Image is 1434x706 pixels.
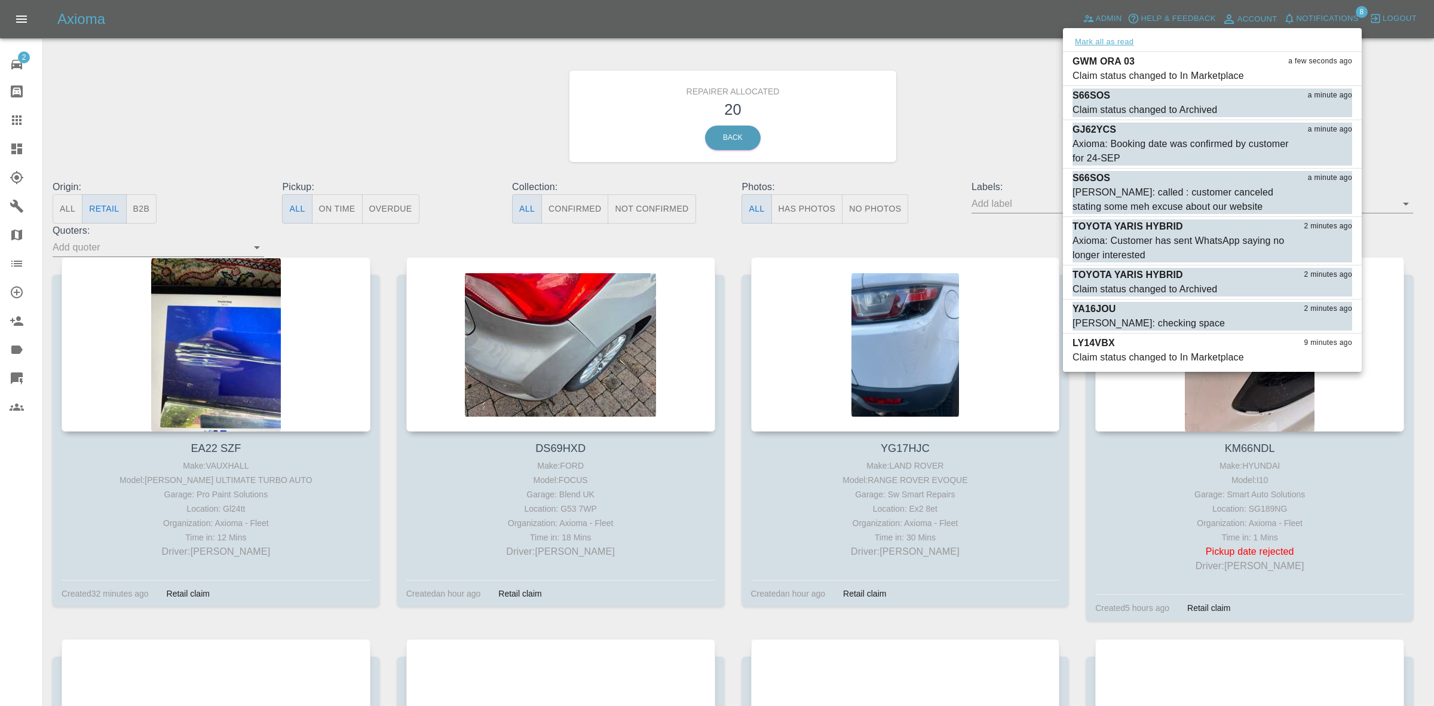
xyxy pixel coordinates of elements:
[1073,103,1217,117] div: Claim status changed to Archived
[1073,123,1116,137] p: GJ62YCS
[1304,269,1352,281] span: 2 minutes ago
[1073,35,1136,49] button: Mark all as read
[1073,171,1110,185] p: S66SOS
[1308,172,1352,184] span: a minute ago
[1073,88,1110,103] p: S66SOS
[1073,336,1115,350] p: LY14VBX
[1304,221,1352,233] span: 2 minutes ago
[1073,268,1183,282] p: TOYOTA YARIS HYBRID
[1073,69,1244,83] div: Claim status changed to In Marketplace
[1308,90,1352,102] span: a minute ago
[1073,219,1183,234] p: TOYOTA YARIS HYBRID
[1308,124,1352,136] span: a minute ago
[1304,337,1352,349] span: 9 minutes ago
[1288,56,1352,68] span: a few seconds ago
[1073,234,1292,262] div: Axioma: Customer has sent WhatsApp saying no longer interested
[1073,137,1292,166] div: Axioma: Booking date was confirmed by customer for 24-SEP
[1073,350,1244,365] div: Claim status changed to In Marketplace
[1073,282,1217,297] div: Claim status changed to Archived
[1073,185,1292,214] div: [PERSON_NAME]: called : customer canceled stating some meh excuse about our website
[1304,303,1352,315] span: 2 minutes ago
[1073,316,1225,331] div: [PERSON_NAME]: checking space
[1073,302,1116,316] p: YA16JOU
[1073,54,1135,69] p: GWM ORA 03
